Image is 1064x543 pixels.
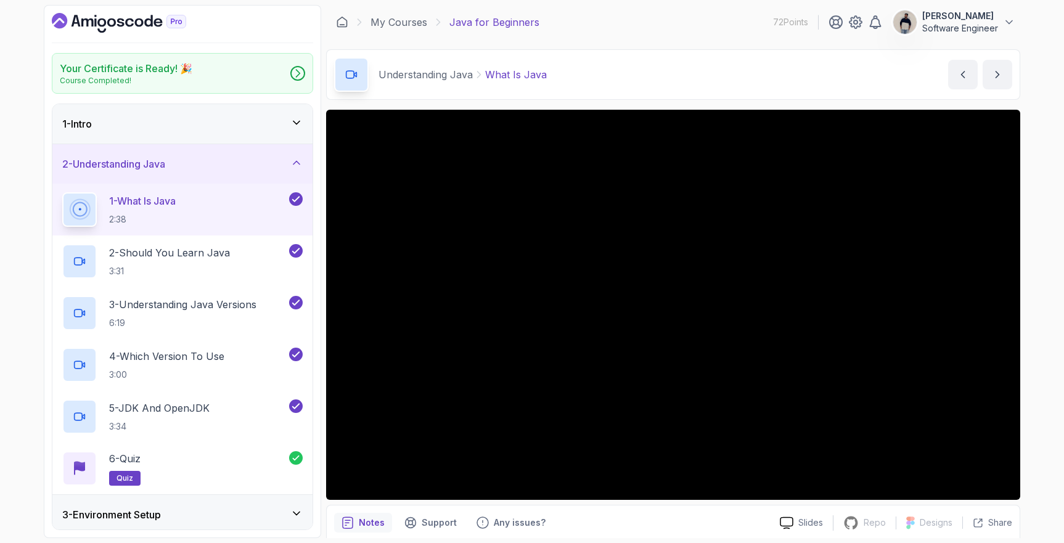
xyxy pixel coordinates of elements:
h3: 2 - Understanding Java [62,157,165,171]
p: 3:31 [109,265,230,277]
p: Course Completed! [60,76,192,86]
a: Dashboard [52,13,215,33]
button: user profile image[PERSON_NAME]Software Engineer [893,10,1015,35]
button: 3-Understanding Java Versions6:19 [62,296,303,330]
button: 2-Understanding Java [52,144,313,184]
button: 4-Which Version To Use3:00 [62,348,303,382]
p: 3:34 [109,420,210,433]
p: Notes [359,516,385,529]
a: Your Certificate is Ready! 🎉Course Completed! [52,53,313,94]
p: 1 - What Is Java [109,194,176,208]
button: 1-Intro [52,104,313,144]
h3: 3 - Environment Setup [62,507,161,522]
button: Share [962,516,1012,529]
p: 6:19 [109,317,256,329]
p: Java for Beginners [449,15,539,30]
p: Support [422,516,457,529]
button: 6-Quizquiz [62,451,303,486]
p: Slides [798,516,823,529]
p: Software Engineer [922,22,998,35]
p: Understanding Java [379,67,473,82]
p: What Is Java [485,67,547,82]
p: Repo [864,516,886,529]
h2: Your Certificate is Ready! 🎉 [60,61,192,76]
p: 6 - Quiz [109,451,141,466]
h3: 1 - Intro [62,116,92,131]
button: 5-JDK And OpenJDK3:34 [62,399,303,434]
button: Feedback button [469,513,553,533]
p: 4 - Which Version To Use [109,349,224,364]
button: 1-What Is Java2:38 [62,192,303,227]
p: 2:38 [109,213,176,226]
button: 3-Environment Setup [52,495,313,534]
p: 72 Points [773,16,808,28]
button: previous content [948,60,978,89]
p: [PERSON_NAME] [922,10,998,22]
button: notes button [334,513,392,533]
a: Dashboard [336,16,348,28]
a: My Courses [370,15,427,30]
button: 2-Should You Learn Java3:31 [62,244,303,279]
p: Designs [920,516,952,529]
span: quiz [117,473,133,483]
p: Share [988,516,1012,529]
button: next content [983,60,1012,89]
p: 2 - Should You Learn Java [109,245,230,260]
p: 5 - JDK And OpenJDK [109,401,210,415]
p: 3:00 [109,369,224,381]
p: 3 - Understanding Java Versions [109,297,256,312]
button: Support button [397,513,464,533]
a: Slides [770,516,833,529]
img: user profile image [893,10,917,34]
iframe: 1 - What is Java [326,110,1020,500]
p: Any issues? [494,516,546,529]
